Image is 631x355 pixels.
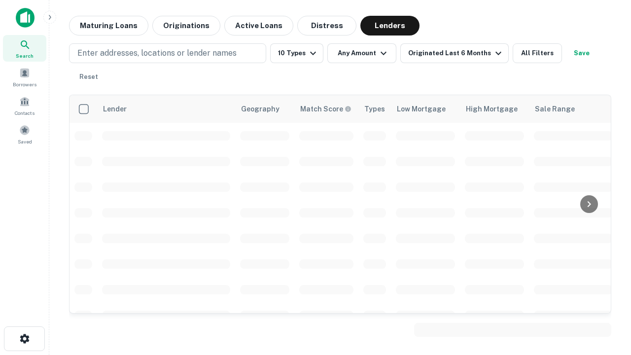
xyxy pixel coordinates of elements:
button: Originated Last 6 Months [400,43,509,63]
th: Types [358,95,391,123]
div: Capitalize uses an advanced AI algorithm to match your search with the best lender. The match sco... [300,104,351,114]
iframe: Chat Widget [582,245,631,292]
th: Lender [97,95,235,123]
div: Sale Range [535,103,575,115]
button: 10 Types [270,43,323,63]
a: Saved [3,121,46,147]
h6: Match Score [300,104,350,114]
a: Borrowers [3,64,46,90]
button: Enter addresses, locations or lender names [69,43,266,63]
th: Sale Range [529,95,618,123]
button: Distress [297,16,356,35]
button: Maturing Loans [69,16,148,35]
span: Borrowers [13,80,36,88]
span: Saved [18,138,32,145]
th: Low Mortgage [391,95,460,123]
th: Capitalize uses an advanced AI algorithm to match your search with the best lender. The match sco... [294,95,358,123]
button: Active Loans [224,16,293,35]
button: Any Amount [327,43,396,63]
th: High Mortgage [460,95,529,123]
button: All Filters [513,43,562,63]
img: capitalize-icon.png [16,8,35,28]
button: Save your search to get updates of matches that match your search criteria. [566,43,597,63]
span: Contacts [15,109,35,117]
p: Enter addresses, locations or lender names [77,47,237,59]
div: High Mortgage [466,103,518,115]
div: Lender [103,103,127,115]
div: Types [364,103,385,115]
span: Search [16,52,34,60]
div: Geography [241,103,280,115]
th: Geography [235,95,294,123]
div: Low Mortgage [397,103,446,115]
a: Search [3,35,46,62]
button: Originations [152,16,220,35]
a: Contacts [3,92,46,119]
div: Originated Last 6 Months [408,47,504,59]
button: Lenders [360,16,420,35]
button: Reset [73,67,105,87]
